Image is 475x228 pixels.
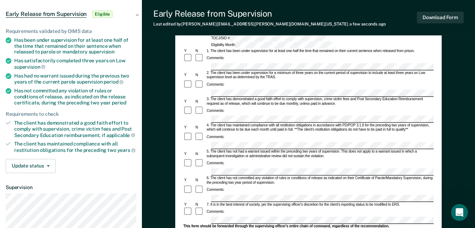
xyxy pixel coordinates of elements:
div: Y [183,126,195,130]
div: Comments: [206,210,225,214]
div: Has satisfactorily completed three years on Low [14,58,136,70]
div: Requirements to check [6,111,136,117]
div: The client has demonstrated a good faith effort to comply with supervision, crime victim fees and... [14,120,136,138]
div: Last edited by [PERSON_NAME][EMAIL_ADDRESS][PERSON_NAME][DOMAIN_NAME][US_STATE] [153,22,386,27]
div: Eligibility Month: [210,42,336,49]
div: 2. The client has been under supervision for a minimum of three years on the current period of su... [206,71,433,80]
div: Has had no warrant issued during the previous two years of the current parole supervision [14,73,136,85]
div: 3. The client has demonstrated a good faith effort to comply with supervision, crime victim fees ... [206,97,433,106]
div: Requirements validated by OIMS data [6,28,136,34]
div: N [194,99,206,104]
div: N [194,73,206,78]
div: The client has maintained compliance with all restitution obligations for the preceding two [14,141,136,153]
dt: Supervision [6,184,136,190]
div: Comments: [206,188,225,192]
div: Y [183,49,195,53]
div: N [194,126,206,130]
span: period [104,79,123,85]
div: Y [183,99,195,104]
div: 7. It is in the best interest of society, per the supervising officer's discretion for the client... [206,203,433,207]
div: 4. The client has maintained compliance with all restitution obligations in accordance with PD/PO... [206,124,433,132]
span: supervision [89,49,115,55]
div: N [194,152,206,156]
div: Has been under supervision for at least one half of the time that remained on their sentence when... [14,37,136,55]
div: Comments: [206,161,225,166]
div: N [194,203,206,207]
iframe: Intercom live chat [451,204,468,221]
div: Y [183,73,195,78]
div: Y [183,203,195,207]
div: 1. The client has been under supervision for at least one-half the time that remained on their cu... [206,49,433,53]
div: 6. The client has not committed any violation of rules or conditions of release as indicated on t... [206,176,433,185]
span: years [117,147,136,153]
div: Comments: [206,109,225,113]
span: Early Release from Supervision [6,11,87,18]
div: Comments: [206,82,225,87]
div: Y [183,152,195,156]
div: N [194,178,206,183]
span: supervision [14,64,45,70]
span: period [112,100,126,106]
div: Early Release from Supervision [153,8,386,19]
div: Y [183,178,195,183]
div: N [194,49,206,53]
span: applicable [106,132,135,138]
div: Comments: [206,56,225,61]
div: TDCJ/SID #: [210,35,331,41]
span: Eligible [92,11,112,18]
div: Has not committed any violation of rules or conditions of release, as indicated on the release ce... [14,88,136,106]
div: 5. The client has not had a warrant issued within the preceding two years of supervision. This do... [206,150,433,159]
div: Comments: [206,135,225,139]
button: Download Form [417,12,464,23]
button: Update status [6,159,56,173]
span: a few seconds ago [349,22,386,27]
